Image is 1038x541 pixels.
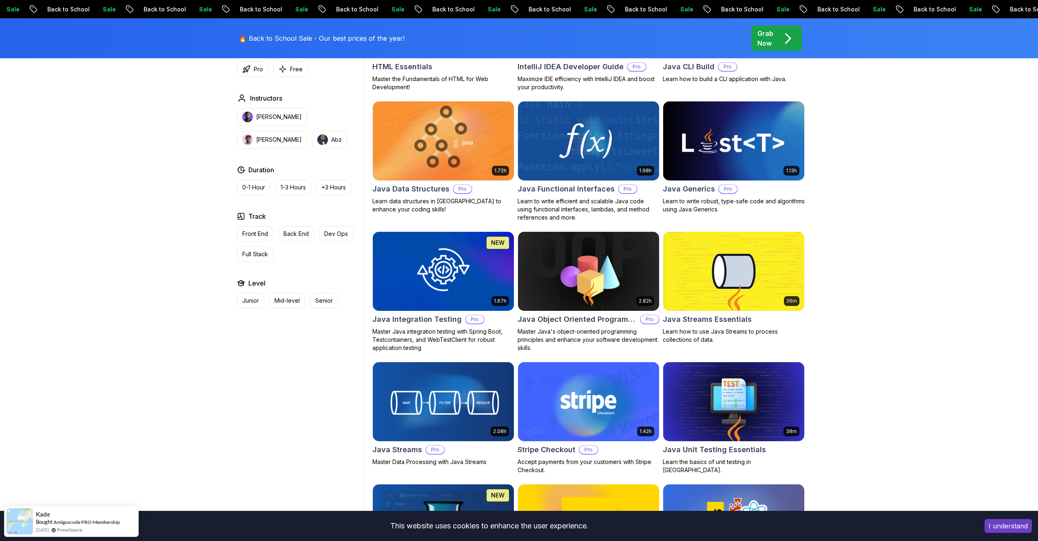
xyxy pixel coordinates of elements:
p: NEW [491,491,505,499]
button: Senior [310,293,338,308]
a: ProveSource [57,526,82,533]
button: 0-1 Hour [237,180,270,195]
p: Pro [254,65,263,73]
button: Junior [237,293,264,308]
img: Java Streams Essentials card [663,232,804,311]
img: Java Object Oriented Programming card [518,232,659,311]
h2: Java Functional Interfaces [518,183,615,195]
p: Abz [331,136,342,144]
p: Back to School [135,5,190,13]
button: Free [273,61,308,77]
p: Sale [190,5,216,13]
p: Accept payments from your customers with Stripe Checkout. [518,458,660,474]
p: Senior [315,297,333,305]
a: Java Streams Essentials card26mJava Streams EssentialsLearn how to use Java Streams to process co... [663,231,805,344]
h2: Java Data Structures [372,183,449,195]
p: Back to School [905,5,960,13]
p: 0-1 Hour [242,183,265,191]
p: Learn data structures in [GEOGRAPHIC_DATA] to enhance your coding skills! [372,197,514,213]
h2: Java Unit Testing Essentials [663,444,766,455]
p: Back to School [616,5,671,13]
button: Dev Ops [319,226,353,242]
p: Back to School [712,5,768,13]
p: Master Java's object-oriented programming principles and enhance your software development skills. [518,328,660,352]
p: Sale [768,5,794,13]
span: Kade [36,511,50,518]
p: NEW [491,239,505,247]
h2: IntelliJ IDEA Developer Guide [518,61,624,73]
p: [PERSON_NAME] [256,113,302,121]
button: instructor imgAbz [312,131,347,149]
img: Java Generics card [663,101,804,180]
a: Java Generics card1.13hJava GenericsProLearn to write robust, type-safe code and algorithms using... [663,101,805,213]
p: Maximize IDE efficiency with IntelliJ IDEA and boost your productivity. [518,75,660,91]
p: 1.67h [494,298,507,304]
img: Java Functional Interfaces card [518,101,659,180]
p: Learn how to build a CLI application with Java. [663,75,805,83]
img: Java Streams card [373,362,514,441]
p: Back to School [808,5,864,13]
a: Java Functional Interfaces card1.98hJava Functional InterfacesProLearn to write efficient and sca... [518,101,660,222]
button: Accept cookies [985,519,1032,533]
p: Back to School [423,5,479,13]
h2: Java Integration Testing [372,314,462,325]
p: Dev Ops [324,230,348,238]
img: Java Unit Testing Essentials card [663,362,804,441]
button: Mid-level [269,293,305,308]
h2: Instructors [250,93,282,103]
img: provesource social proof notification image [7,508,33,534]
p: Front End [242,230,268,238]
p: Pro [719,63,737,71]
h2: Level [248,278,266,288]
h2: Java Generics [663,183,715,195]
p: 1.72h [494,167,507,174]
p: Pro [628,63,646,71]
p: Learn to write robust, type-safe code and algorithms using Java Generics. [663,197,805,213]
p: 1-3 Hours [281,183,306,191]
p: Learn how to use Java Streams to process collections of data. [663,328,805,344]
p: Free [290,65,303,73]
p: [PERSON_NAME] [256,136,302,144]
p: Pro [580,446,598,454]
h2: Java Streams [372,444,422,455]
button: +3 Hours [316,180,351,195]
a: Stripe Checkout card1.42hStripe CheckoutProAccept payments from your customers with Stripe Checkout. [518,362,660,474]
p: 1.42h [640,428,652,435]
p: Master Java integration testing with Spring Boot, Testcontainers, and WebTestClient for robust ap... [372,328,514,352]
button: instructor img[PERSON_NAME] [237,131,307,149]
p: Sale [94,5,120,13]
img: Java Data Structures card [373,101,514,180]
p: Grab Now [757,29,773,48]
p: Junior [242,297,259,305]
a: Amigoscode PRO Membership [53,519,120,525]
p: Sale [960,5,986,13]
div: This website uses cookies to enhance the user experience. [6,517,972,535]
button: Front End [237,226,273,242]
p: Sale [479,5,505,13]
button: Back End [278,226,314,242]
h2: Java CLI Build [663,61,715,73]
h2: Track [248,211,266,221]
a: Java Object Oriented Programming card2.82hJava Object Oriented ProgrammingProMaster Java's object... [518,231,660,352]
a: Java Unit Testing Essentials card38mJava Unit Testing EssentialsLearn the basics of unit testing ... [663,362,805,474]
p: 1.98h [639,167,652,174]
p: Learn the basics of unit testing in [GEOGRAPHIC_DATA]. [663,458,805,474]
h2: Duration [248,165,274,175]
p: +3 Hours [321,183,346,191]
a: Java Data Structures card1.72hJava Data StructuresProLearn data structures in [GEOGRAPHIC_DATA] t... [372,101,514,213]
img: Stripe Checkout card [518,362,659,441]
span: Bought [36,519,53,525]
p: Mid-level [274,297,300,305]
p: Master the Fundamentals of HTML for Web Development! [372,75,514,91]
p: Back to School [520,5,575,13]
img: instructor img [242,134,253,145]
p: 2.08h [493,428,507,435]
a: Java Integration Testing card1.67hNEWJava Integration TestingProMaster Java integration testing w... [372,231,514,352]
p: Learn to write efficient and scalable Java code using functional interfaces, lambdas, and method ... [518,197,660,222]
p: 26m [786,298,797,304]
img: instructor img [317,134,328,145]
p: 1.13h [786,167,797,174]
button: Pro [237,61,268,77]
p: Sale [671,5,697,13]
p: Master Data Processing with Java Streams [372,458,514,466]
